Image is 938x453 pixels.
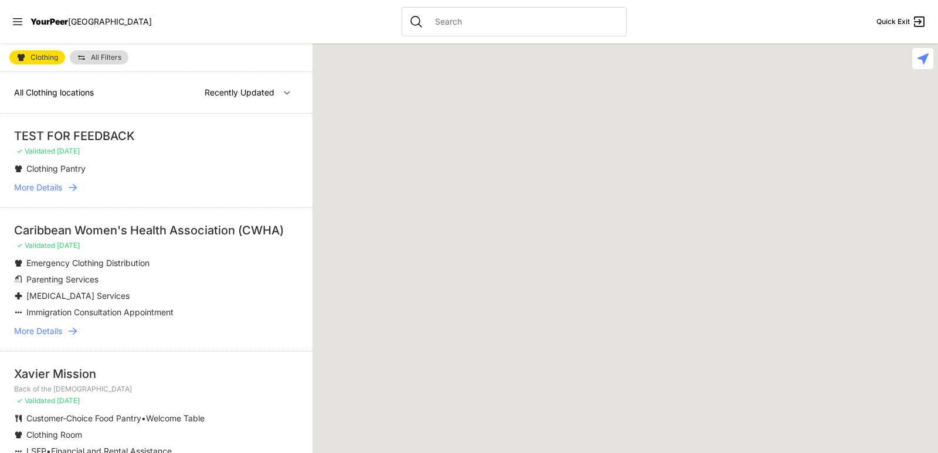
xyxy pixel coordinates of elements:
span: All Clothing locations [14,87,94,97]
span: Immigration Consultation Appointment [26,307,174,317]
a: Clothing [9,50,65,64]
div: TEST FOR FEEDBACK [14,128,298,144]
span: Emergency Clothing Distribution [26,258,149,268]
span: [DATE] [57,396,80,405]
span: Quick Exit [876,17,910,26]
a: More Details [14,182,298,193]
span: [GEOGRAPHIC_DATA] [68,16,152,26]
span: More Details [14,325,62,337]
span: ✓ Validated [16,147,55,155]
span: YourPeer [30,16,68,26]
a: YourPeer[GEOGRAPHIC_DATA] [30,18,152,25]
span: Clothing Room [26,430,82,440]
span: [DATE] [57,241,80,250]
a: All Filters [70,50,128,64]
span: Customer-Choice Food Pantry [26,413,141,423]
span: Welcome Table [146,413,205,423]
div: Caribbean Women's Health Association (CWHA) [14,222,298,239]
span: Clothing Pantry [26,164,86,173]
a: More Details [14,325,298,337]
span: ✓ Validated [16,241,55,250]
a: Quick Exit [876,15,926,29]
div: Xavier Mission [14,366,298,382]
input: Search [428,16,619,28]
span: • [141,413,146,423]
span: All Filters [91,54,121,61]
p: Back of the [DEMOGRAPHIC_DATA] [14,384,298,394]
span: [DATE] [57,147,80,155]
span: ✓ Validated [16,396,55,405]
span: Parenting Services [26,274,98,284]
span: More Details [14,182,62,193]
span: [MEDICAL_DATA] Services [26,291,130,301]
span: Clothing [30,54,58,61]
